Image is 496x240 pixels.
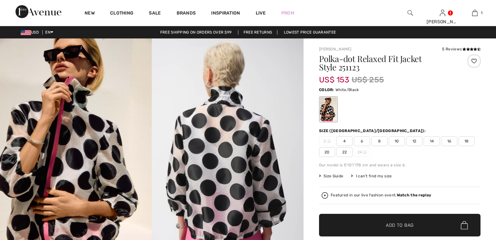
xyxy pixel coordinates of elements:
span: US$ 255 [352,74,384,86]
div: Our model is 5'10"/178 cm and wears a size 6. [319,162,480,168]
a: [PERSON_NAME] [319,47,351,51]
img: search the website [408,9,413,17]
span: Inspiration [211,10,240,17]
span: Size Guide [319,173,343,179]
span: 10 [389,136,405,146]
img: Bag.svg [461,221,468,229]
span: USD [21,30,41,35]
img: ring-m.svg [363,151,367,154]
span: 6 [354,136,370,146]
div: I can't find my size [351,173,392,179]
span: 2 [319,136,335,146]
a: Sale [149,10,161,17]
h1: Polka-dot Relaxed Fit Jacket Style 251123 [319,55,454,71]
img: ring-m.svg [327,140,331,143]
span: 12 [406,136,422,146]
a: Prom [281,10,294,16]
span: White/Black [336,88,359,92]
a: New [85,10,95,17]
img: My Info [440,9,445,17]
img: My Bag [472,9,478,17]
span: 1 [481,10,482,16]
span: EN [45,30,53,35]
span: 18 [459,136,475,146]
div: White/Black [320,97,337,121]
a: Brands [177,10,196,17]
button: Add to Bag [319,214,480,236]
img: Watch the replay [322,192,328,199]
span: 20 [319,147,335,157]
strong: Watch the replay [397,193,431,197]
span: 22 [336,147,353,157]
span: 16 [441,136,457,146]
span: 24 [354,147,370,157]
span: 8 [371,136,387,146]
img: US Dollar [21,30,31,35]
div: 5 Reviews [442,46,480,52]
a: 1 [459,9,491,17]
div: Size ([GEOGRAPHIC_DATA]/[GEOGRAPHIC_DATA]): [319,128,427,134]
a: Free Returns [238,30,278,35]
span: US$ 153 [319,69,349,84]
span: Add to Bag [386,222,414,229]
span: 4 [336,136,353,146]
span: 14 [424,136,440,146]
div: [PERSON_NAME] [427,18,458,25]
a: Sign In [440,10,445,16]
div: Featured in our live fashion event. [331,193,431,197]
a: Live [256,10,266,16]
img: 1ère Avenue [15,5,61,18]
span: Color: [319,88,334,92]
a: Lowest Price Guarantee [279,30,341,35]
a: Clothing [110,10,133,17]
a: Free shipping on orders over $99 [155,30,237,35]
